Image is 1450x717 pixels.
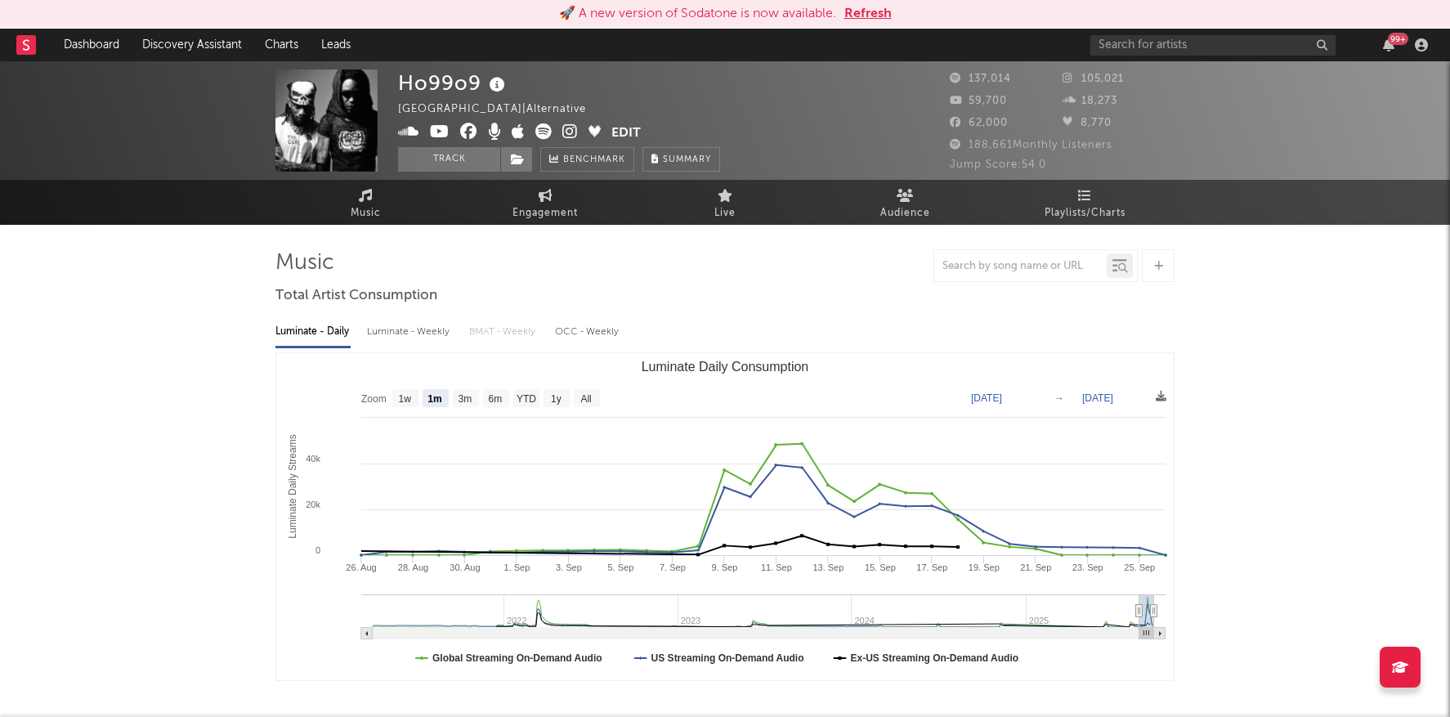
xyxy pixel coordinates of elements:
a: Discovery Assistant [131,29,253,61]
a: Dashboard [52,29,131,61]
span: Benchmark [563,150,625,170]
text: All [580,393,591,405]
text: 40k [306,454,320,464]
div: Ho99o9 [398,69,509,96]
text: 1. Sep [504,562,530,572]
span: Audience [880,204,930,223]
text: [DATE] [971,392,1002,404]
text: 23. Sep [1072,562,1103,572]
span: 18,273 [1063,96,1117,106]
span: Total Artist Consumption [275,286,437,306]
text: Ex-US Streaming On-Demand Audio [851,652,1019,664]
span: Playlists/Charts [1045,204,1126,223]
input: Search by song name or URL [934,260,1107,273]
span: 105,021 [1063,74,1124,84]
div: OCC - Weekly [555,318,620,346]
span: 8,770 [1063,118,1112,128]
text: 19. Sep [969,562,1000,572]
div: Luminate - Daily [275,318,351,346]
text: Luminate Daily Streams [287,434,298,538]
text: Global Streaming On-Demand Audio [432,652,602,664]
text: YTD [517,393,536,405]
a: Charts [253,29,310,61]
text: 21. Sep [1020,562,1051,572]
text: 1m [427,393,441,405]
a: Benchmark [540,147,634,172]
span: 59,700 [950,96,1007,106]
svg: Luminate Daily Consumption [276,353,1174,680]
a: Engagement [455,180,635,225]
text: 13. Sep [812,562,844,572]
text: 3m [459,393,472,405]
text: 1w [399,393,412,405]
a: Audience [815,180,995,225]
text: 6m [489,393,503,405]
text: 5. Sep [608,562,634,572]
input: Search for artists [1090,35,1336,56]
div: 🚀 A new version of Sodatone is now available. [559,4,836,24]
text: 20k [306,500,320,509]
div: 99 + [1388,33,1408,45]
span: Jump Score: 54.0 [950,159,1046,170]
span: Engagement [512,204,578,223]
text: 26. Aug [346,562,376,572]
text: Luminate Daily Consumption [642,360,809,374]
button: Edit [611,123,641,144]
span: Music [351,204,381,223]
button: Summary [642,147,720,172]
a: Live [635,180,815,225]
text: 7. Sep [660,562,686,572]
span: 188,661 Monthly Listeners [950,140,1112,150]
div: Luminate - Weekly [367,318,453,346]
button: Track [398,147,500,172]
a: Leads [310,29,362,61]
button: Refresh [844,4,892,24]
text: 11. Sep [761,562,792,572]
span: 137,014 [950,74,1011,84]
text: → [1054,392,1064,404]
text: 28. Aug [398,562,428,572]
span: Live [714,204,736,223]
text: US Streaming On-Demand Audio [651,652,804,664]
text: 9. Sep [711,562,737,572]
span: Summary [663,155,711,164]
span: 62,000 [950,118,1008,128]
text: 1y [551,393,562,405]
text: 17. Sep [916,562,947,572]
text: 15. Sep [865,562,896,572]
a: Music [275,180,455,225]
text: [DATE] [1082,392,1113,404]
text: 30. Aug [450,562,480,572]
text: 25. Sep [1124,562,1155,572]
text: 0 [316,545,320,555]
div: [GEOGRAPHIC_DATA] | Alternative [398,100,605,119]
a: Playlists/Charts [995,180,1175,225]
text: 3. Sep [556,562,582,572]
button: 99+ [1383,38,1394,52]
text: Zoom [361,393,387,405]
